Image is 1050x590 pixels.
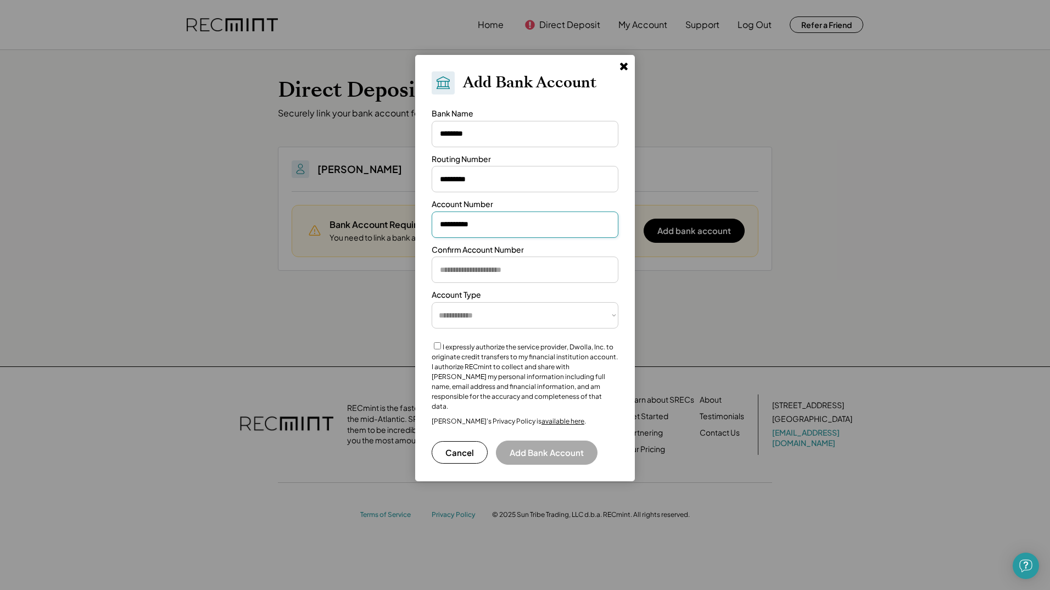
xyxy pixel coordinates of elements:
div: Confirm Account Number [432,244,524,255]
button: Cancel [432,441,488,464]
div: Account Type [432,290,481,300]
h2: Add Bank Account [463,74,596,92]
div: Open Intercom Messenger [1013,553,1039,579]
div: Account Number [432,199,493,210]
div: Bank Name [432,108,473,119]
label: I expressly authorize the service provider, Dwolla, Inc. to originate credit transfers to my fina... [432,343,618,410]
div: Routing Number [432,154,491,165]
a: available here [541,417,584,425]
img: Bank.svg [435,75,451,91]
button: Add Bank Account [496,441,597,465]
div: [PERSON_NAME]’s Privacy Policy is . [432,417,586,426]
